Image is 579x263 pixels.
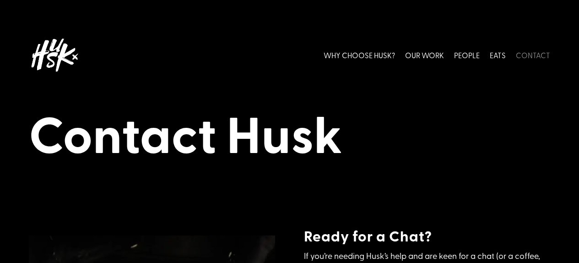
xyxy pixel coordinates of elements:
[29,35,79,76] img: Husk logo
[516,35,550,76] a: CONTACT
[490,35,506,76] a: EATS
[405,35,444,76] a: OUR WORK
[454,35,480,76] a: PEOPLE
[324,35,395,76] a: WHY CHOOSE HUSK?
[29,103,550,168] h1: Contact Husk
[304,227,550,249] h4: Ready for a Chat?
